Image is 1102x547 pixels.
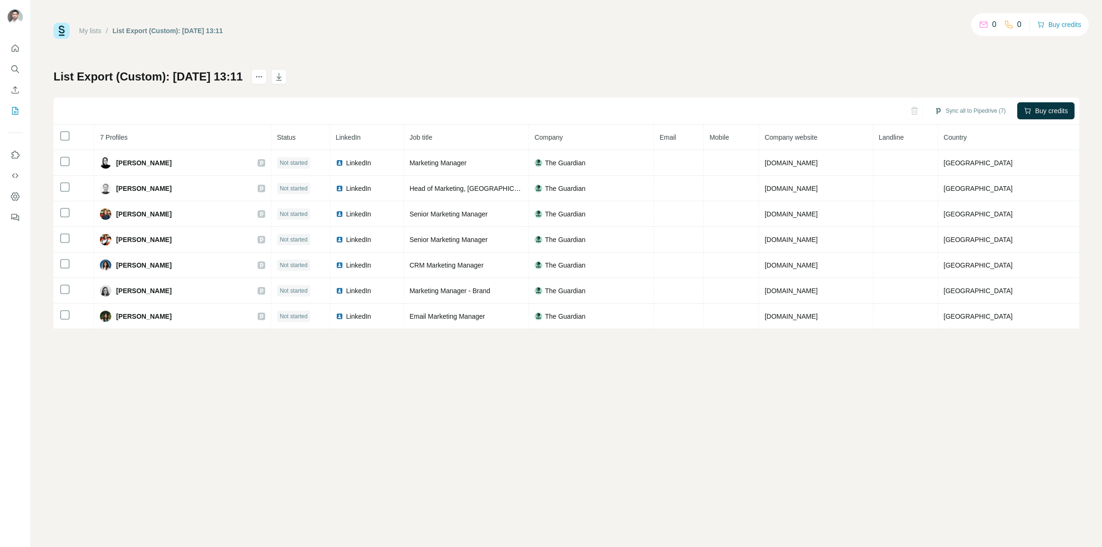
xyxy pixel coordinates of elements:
button: Dashboard [8,188,23,205]
span: Country [944,134,967,141]
span: [DOMAIN_NAME] [765,287,818,295]
span: [GEOGRAPHIC_DATA] [944,313,1013,320]
span: LinkedIn [346,209,371,219]
span: Marketing Manager - Brand [410,287,490,295]
button: My lists [8,102,23,119]
button: Use Surfe on LinkedIn [8,146,23,163]
button: Buy credits [1037,18,1081,31]
img: Avatar [100,234,111,245]
span: [PERSON_NAME] [116,184,171,193]
span: Not started [280,261,308,269]
span: The Guardian [545,286,586,296]
span: Email [660,134,676,141]
button: Feedback [8,209,23,226]
span: Buy credits [1035,106,1068,116]
span: LinkedIn [346,235,371,244]
li: / [106,26,108,36]
span: Senior Marketing Manager [410,236,488,243]
span: Not started [280,287,308,295]
img: company-logo [535,210,542,218]
span: Not started [280,235,308,244]
span: Not started [280,210,308,218]
span: Senior Marketing Manager [410,210,488,218]
span: [PERSON_NAME] [116,286,171,296]
button: Use Surfe API [8,167,23,184]
p: 0 [1017,19,1021,30]
span: Status [277,134,296,141]
span: Company [535,134,563,141]
span: [DOMAIN_NAME] [765,261,818,269]
span: [GEOGRAPHIC_DATA] [944,236,1013,243]
span: [PERSON_NAME] [116,235,171,244]
span: The Guardian [545,312,586,321]
span: Mobile [709,134,729,141]
img: Avatar [100,183,111,194]
span: [DOMAIN_NAME] [765,185,818,192]
span: The Guardian [545,235,586,244]
img: company-logo [535,287,542,295]
img: LinkedIn logo [336,210,343,218]
img: LinkedIn logo [336,287,343,295]
a: My lists [79,27,101,35]
span: [DOMAIN_NAME] [765,210,818,218]
span: LinkedIn [346,286,371,296]
img: company-logo [535,159,542,167]
span: 7 Profiles [100,134,127,141]
img: Avatar [100,285,111,296]
p: 0 [992,19,996,30]
span: The Guardian [545,209,586,219]
img: LinkedIn logo [336,236,343,243]
img: LinkedIn logo [336,159,343,167]
span: LinkedIn [336,134,361,141]
img: LinkedIn logo [336,185,343,192]
img: Avatar [100,157,111,169]
button: Sync all to Pipedrive (7) [928,104,1012,118]
span: The Guardian [545,158,586,168]
img: Surfe Logo [54,23,70,39]
h1: List Export (Custom): [DATE] 13:11 [54,69,243,84]
span: [GEOGRAPHIC_DATA] [944,287,1013,295]
span: [DOMAIN_NAME] [765,159,818,167]
button: actions [251,69,267,84]
span: Marketing Manager [410,159,467,167]
span: LinkedIn [346,158,371,168]
span: [PERSON_NAME] [116,209,171,219]
div: List Export (Custom): [DATE] 13:11 [113,26,223,36]
img: Avatar [100,311,111,322]
img: Avatar [8,9,23,25]
img: Avatar [100,208,111,220]
span: Company website [765,134,817,141]
span: LinkedIn [346,260,371,270]
span: [GEOGRAPHIC_DATA] [944,185,1013,192]
img: LinkedIn logo [336,313,343,320]
span: Not started [280,312,308,321]
img: LinkedIn logo [336,261,343,269]
span: [GEOGRAPHIC_DATA] [944,210,1013,218]
span: The Guardian [545,184,586,193]
span: [GEOGRAPHIC_DATA] [944,159,1013,167]
img: company-logo [535,261,542,269]
span: LinkedIn [346,184,371,193]
button: Buy credits [1017,102,1075,119]
span: Not started [280,159,308,167]
span: [PERSON_NAME] [116,158,171,168]
button: Search [8,61,23,78]
span: [GEOGRAPHIC_DATA] [944,261,1013,269]
img: company-logo [535,236,542,243]
img: company-logo [535,185,542,192]
span: [PERSON_NAME] [116,260,171,270]
span: Head of Marketing, [GEOGRAPHIC_DATA] Advertising [410,185,571,192]
span: [PERSON_NAME] [116,312,171,321]
button: Quick start [8,40,23,57]
span: LinkedIn [346,312,371,321]
span: The Guardian [545,260,586,270]
span: CRM Marketing Manager [410,261,484,269]
span: [DOMAIN_NAME] [765,313,818,320]
button: Enrich CSV [8,81,23,99]
span: Landline [879,134,904,141]
span: [DOMAIN_NAME] [765,236,818,243]
span: Email Marketing Manager [410,313,485,320]
span: Job title [410,134,432,141]
span: Not started [280,184,308,193]
img: Avatar [100,260,111,271]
